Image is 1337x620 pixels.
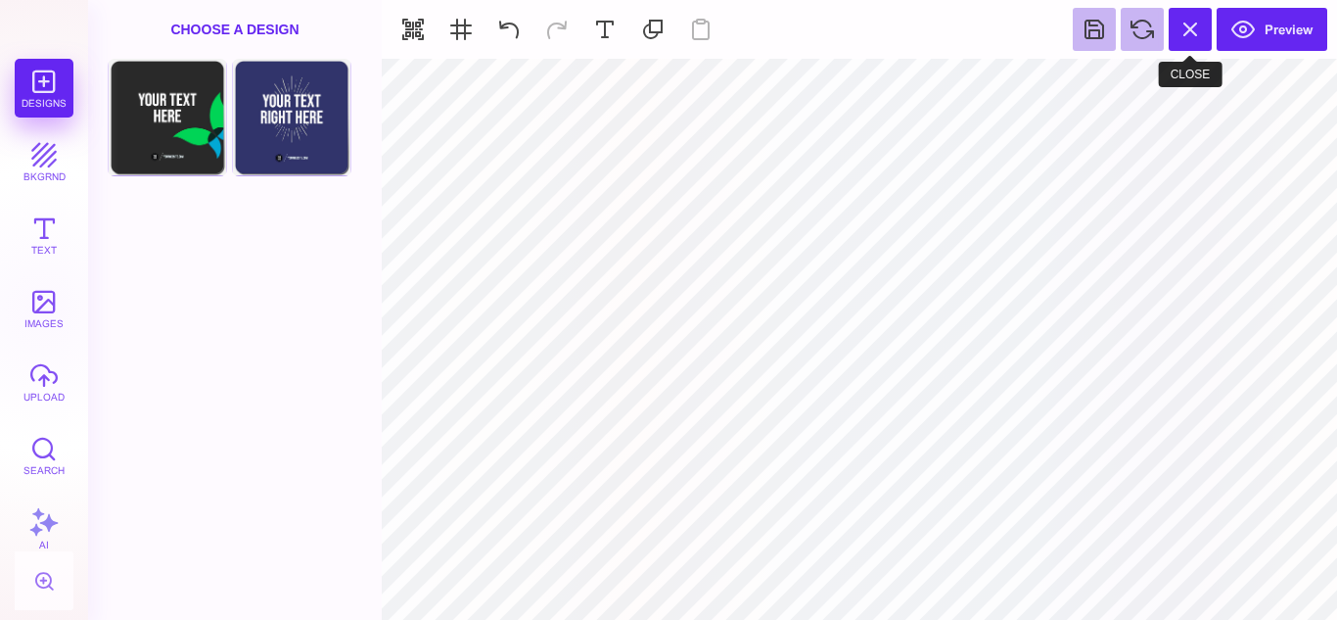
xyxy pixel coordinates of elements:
[15,279,73,338] button: images
[15,353,73,411] button: upload
[1217,8,1327,51] button: Preview
[15,206,73,264] button: Text
[15,426,73,485] button: Search
[15,132,73,191] button: bkgrnd
[15,500,73,558] button: AI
